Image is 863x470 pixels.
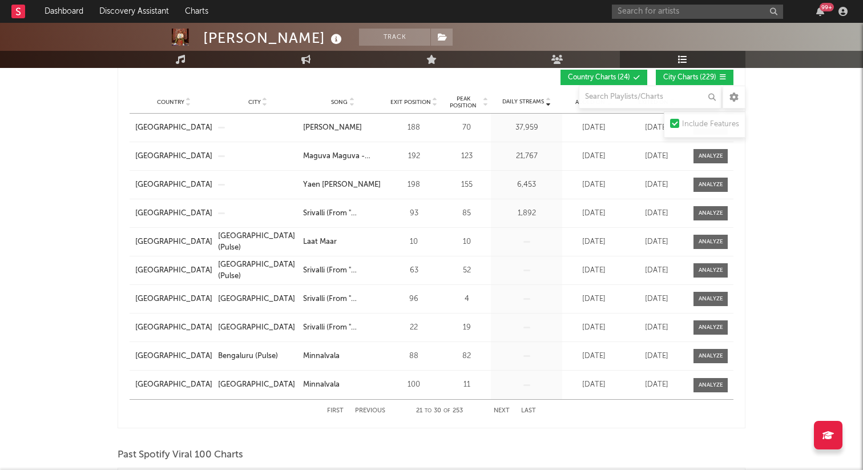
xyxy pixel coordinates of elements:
[494,151,559,162] div: 21,767
[303,179,381,191] div: Yaen [PERSON_NAME]
[445,379,488,391] div: 11
[628,379,685,391] div: [DATE]
[135,265,212,276] a: [GEOGRAPHIC_DATA]
[443,408,450,413] span: of
[388,151,439,162] div: 192
[135,322,212,334] a: [GEOGRAPHIC_DATA]
[355,408,385,414] button: Previous
[565,379,622,391] div: [DATE]
[494,408,510,414] button: Next
[445,179,488,191] div: 155
[628,122,685,134] div: [DATE]
[218,322,295,334] div: [GEOGRAPHIC_DATA]
[303,265,382,276] a: Srivalli (From "[PERSON_NAME] - The Rise")(Telugu)
[445,322,488,334] div: 19
[388,208,439,219] div: 93
[135,294,212,305] a: [GEOGRAPHIC_DATA]
[218,231,297,253] a: [GEOGRAPHIC_DATA] (Pulse)
[565,322,622,334] div: [DATE]
[445,265,488,276] div: 52
[135,236,212,248] a: [GEOGRAPHIC_DATA]
[565,236,622,248] div: [DATE]
[218,379,297,391] a: [GEOGRAPHIC_DATA]
[575,99,605,106] span: Added On
[203,29,345,47] div: [PERSON_NAME]
[521,408,536,414] button: Last
[445,351,488,362] div: 82
[612,5,783,19] input: Search for artists
[135,179,212,191] a: [GEOGRAPHIC_DATA]
[565,265,622,276] div: [DATE]
[303,179,382,191] a: Yaen [PERSON_NAME]
[135,122,212,134] a: [GEOGRAPHIC_DATA]
[628,351,685,362] div: [DATE]
[303,122,382,134] a: [PERSON_NAME]
[327,408,344,414] button: First
[445,208,488,219] div: 85
[218,259,297,282] div: [GEOGRAPHIC_DATA] (Pulse)
[303,379,340,391] div: Minnalvala
[445,236,488,248] div: 10
[628,236,685,248] div: [DATE]
[656,70,733,85] button: City Charts(229)
[568,74,630,81] span: Country Charts ( 24 )
[218,351,297,362] a: Bengaluru (Pulse)
[628,151,685,162] div: [DATE]
[218,322,297,334] a: [GEOGRAPHIC_DATA]
[628,294,685,305] div: [DATE]
[388,294,439,305] div: 96
[135,351,212,362] a: [GEOGRAPHIC_DATA]
[218,294,297,305] a: [GEOGRAPHIC_DATA]
[816,7,824,16] button: 99+
[118,448,243,462] span: Past Spotify Viral 100 Charts
[565,208,622,219] div: [DATE]
[565,179,622,191] div: [DATE]
[388,379,439,391] div: 100
[388,265,439,276] div: 63
[579,86,721,109] input: Search Playlists/Charts
[494,122,559,134] div: 37,959
[135,379,212,391] a: [GEOGRAPHIC_DATA]
[135,208,212,219] a: [GEOGRAPHIC_DATA]
[135,151,212,162] a: [GEOGRAPHIC_DATA]
[388,236,439,248] div: 10
[303,294,382,305] div: Srivalli (From "[PERSON_NAME] - The Rise")(Telugu)
[388,351,439,362] div: 88
[494,208,559,219] div: 1,892
[390,99,431,106] span: Exit Position
[663,74,716,81] span: City Charts ( 229 )
[303,322,382,334] div: Srivalli (From "[PERSON_NAME] - The Rise")(Telugu)
[388,322,439,334] div: 22
[157,99,184,106] span: Country
[218,351,278,362] div: Bengaluru (Pulse)
[628,179,685,191] div: [DATE]
[445,151,488,162] div: 123
[445,95,481,109] span: Peak Position
[303,351,340,362] div: Minnalvala
[303,151,382,162] a: Maguva Maguva - Telugu
[248,99,261,106] span: City
[303,379,382,391] a: Minnalvala
[565,351,622,362] div: [DATE]
[445,294,488,305] div: 4
[303,351,382,362] a: Minnalvala
[218,379,295,391] div: [GEOGRAPHIC_DATA]
[560,70,647,85] button: Country Charts(24)
[565,294,622,305] div: [DATE]
[303,236,382,248] a: Laat Maar
[820,3,834,11] div: 99 +
[303,122,362,134] div: [PERSON_NAME]
[303,236,337,248] div: Laat Maar
[502,98,544,106] span: Daily Streams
